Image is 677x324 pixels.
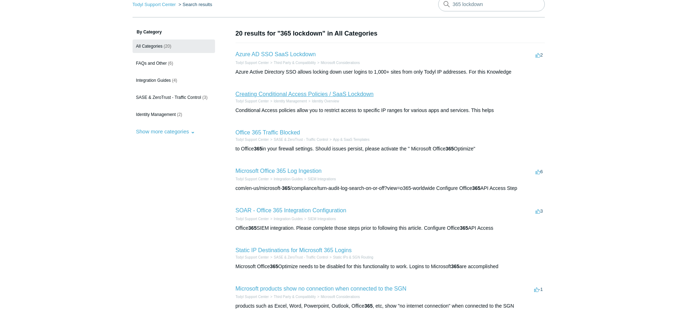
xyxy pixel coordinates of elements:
li: SASE & ZeroTrust - Traffic Control [269,255,328,260]
a: App & SaaS Templates [333,138,370,142]
li: Todyl Support Center [236,294,269,299]
span: All Categories [136,44,163,49]
a: FAQs and Other (6) [133,57,215,70]
em: 365 [364,303,372,309]
span: Identity Management [136,112,176,117]
a: Creating Conditional Access Policies / SaaS Lockdown [236,91,374,97]
a: SASE & ZeroTrust - Traffic Control [274,138,328,142]
li: SIEM Integrations [303,216,336,222]
a: Identity Overview [312,99,339,103]
span: (6) [168,61,173,66]
a: Microsoft Considerations [321,295,360,299]
em: 365 [446,146,454,152]
li: Todyl Support Center [236,255,269,260]
div: Office SIEM integration. Please complete those steps prior to following this article. Configure O... [236,224,545,232]
div: to Office in your firewall settings. Should issues persist, please activate the " Microsoft Offic... [236,145,545,153]
li: Third Party & Compatibility [269,294,316,299]
li: Identity Overview [307,99,339,104]
em: 365 [282,185,290,191]
span: 3 [536,208,543,214]
a: Office 365 Traffic Blocked [236,129,300,136]
a: Integration Guides (4) [133,74,215,87]
span: (3) [202,95,208,100]
li: Todyl Support Center [236,216,269,222]
span: (4) [172,78,177,83]
a: Todyl Support Center [236,217,269,221]
li: Todyl Support Center [236,176,269,182]
span: -1 [534,287,543,292]
a: All Categories (20) [133,39,215,53]
li: Microsoft Considerations [316,60,360,65]
span: (20) [164,44,171,49]
a: Static IPs & SGN Routing [333,255,373,259]
div: Microsoft Office Optimize needs to be disabled for this functionality to work. Logins to Microsof... [236,263,545,270]
div: products such as Excel, Word, Powerpoint, Outlook, Office , etc, show "no internet connection" wh... [236,302,545,310]
span: SASE & ZeroTrust - Traffic Control [136,95,201,100]
a: Todyl Support Center [133,2,176,7]
a: Todyl Support Center [236,177,269,181]
span: 2 [536,52,543,58]
a: Third Party & Compatibility [274,61,316,65]
div: com/en-us/microsoft- /compliance/turn-audit-log-search-on-or-off?view=o365-worldwide Configure Of... [236,185,545,192]
button: Show more categories [133,125,199,138]
em: 365 [460,225,468,231]
a: SOAR - Office 365 Integration Configuration [236,207,346,213]
a: Microsoft Office 365 Log Ingestion [236,168,322,174]
li: Static IPs & SGN Routing [328,255,373,260]
em: 365 [472,185,480,191]
li: Search results [177,2,212,7]
span: 6 [536,169,543,174]
em: 365 [254,146,262,152]
a: Todyl Support Center [236,255,269,259]
li: Todyl Support Center [236,137,269,142]
li: Todyl Support Center [236,60,269,65]
a: SASE & ZeroTrust - Traffic Control [274,255,328,259]
div: Azure Active Directory SSO allows locking down user logins to 1,000+ sites from only Todyl IP add... [236,68,545,76]
span: FAQs and Other [136,61,167,66]
h3: By Category [133,29,215,35]
li: Integration Guides [269,176,303,182]
div: Conditional Access policies allow you to restrict access to specific IP ranges for various apps a... [236,107,545,114]
a: Static IP Destinations for Microsoft 365 Logins [236,247,352,253]
a: Todyl Support Center [236,295,269,299]
a: SIEM Integrations [308,217,336,221]
a: Todyl Support Center [236,138,269,142]
a: Identity Management (2) [133,108,215,121]
li: Third Party & Compatibility [269,60,316,65]
li: Todyl Support Center [133,2,177,7]
span: (2) [177,112,182,117]
a: SIEM Integrations [308,177,336,181]
a: Integration Guides [274,177,303,181]
a: Microsoft products show no connection when connected to the SGN [236,286,407,292]
a: Third Party & Compatibility [274,295,316,299]
li: SIEM Integrations [303,176,336,182]
a: Integration Guides [274,217,303,221]
a: Identity Management [274,99,307,103]
li: Todyl Support Center [236,99,269,104]
li: App & SaaS Templates [328,137,370,142]
a: Microsoft Considerations [321,61,360,65]
li: SASE & ZeroTrust - Traffic Control [269,137,328,142]
h1: 20 results for "365 lockdown" in All Categories [236,29,545,38]
a: Todyl Support Center [236,99,269,103]
li: Integration Guides [269,216,303,222]
span: Integration Guides [136,78,171,83]
a: Todyl Support Center [236,61,269,65]
a: Azure AD SSO SaaS Lockdown [236,51,316,57]
em: 365 [270,264,278,269]
em: 365 [451,264,459,269]
em: 365 [248,225,257,231]
a: SASE & ZeroTrust - Traffic Control (3) [133,91,215,104]
li: Identity Management [269,99,307,104]
li: Microsoft Considerations [316,294,360,299]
